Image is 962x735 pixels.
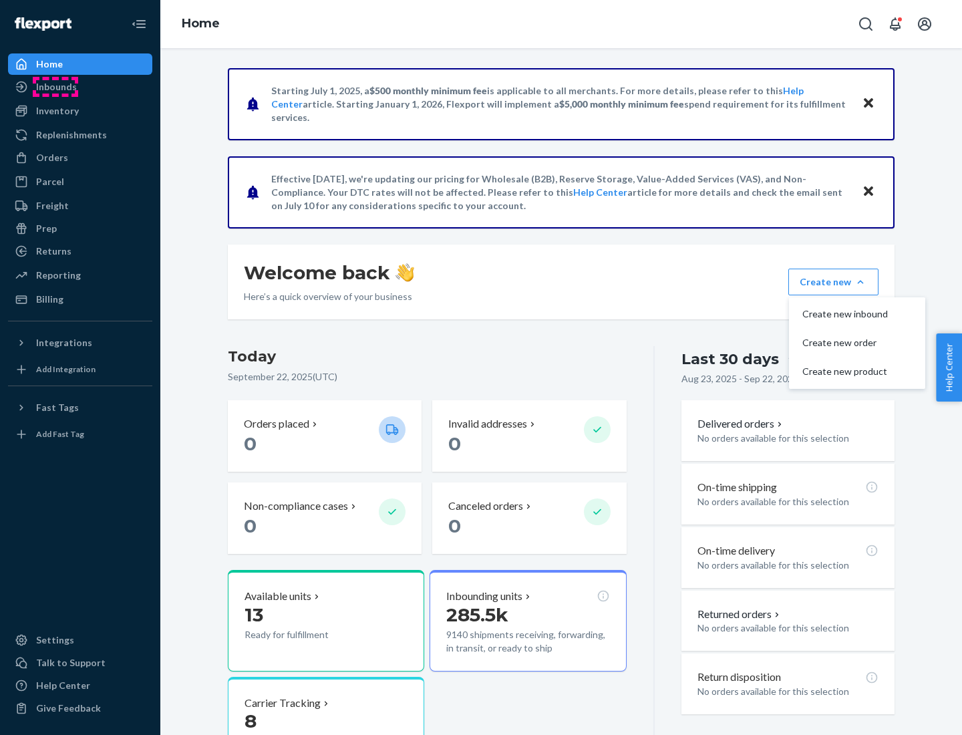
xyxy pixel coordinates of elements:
[36,57,63,71] div: Home
[448,416,527,432] p: Invalid addresses
[244,290,414,303] p: Here’s a quick overview of your business
[36,104,79,118] div: Inventory
[36,222,57,235] div: Prep
[860,94,877,114] button: Close
[245,628,368,641] p: Ready for fulfillment
[8,289,152,310] a: Billing
[8,53,152,75] a: Home
[36,128,107,142] div: Replenishments
[228,370,627,384] p: September 22, 2025 ( UTC )
[697,495,878,508] p: No orders available for this selection
[446,589,522,604] p: Inbounding units
[36,656,106,670] div: Talk to Support
[244,514,257,537] span: 0
[8,195,152,216] a: Freight
[697,621,878,635] p: No orders available for this selection
[697,480,777,495] p: On-time shipping
[36,175,64,188] div: Parcel
[182,16,220,31] a: Home
[8,218,152,239] a: Prep
[8,100,152,122] a: Inventory
[911,11,938,37] button: Open account menu
[126,11,152,37] button: Close Navigation
[369,85,487,96] span: $500 monthly minimum fee
[860,182,877,202] button: Close
[8,359,152,380] a: Add Integration
[852,11,879,37] button: Open Search Box
[8,652,152,674] a: Talk to Support
[882,11,909,37] button: Open notifications
[8,241,152,262] a: Returns
[697,559,878,572] p: No orders available for this selection
[245,710,257,732] span: 8
[36,245,71,258] div: Returns
[8,124,152,146] a: Replenishments
[788,269,878,295] button: Create newCreate new inboundCreate new orderCreate new product
[245,589,311,604] p: Available units
[244,261,414,285] h1: Welcome back
[432,400,626,472] button: Invalid addresses 0
[446,603,508,626] span: 285.5k
[697,607,782,622] button: Returned orders
[36,293,63,306] div: Billing
[244,416,309,432] p: Orders placed
[228,400,422,472] button: Orders placed 0
[8,629,152,651] a: Settings
[8,171,152,192] a: Parcel
[446,628,609,655] p: 9140 shipments receiving, forwarding, in transit, or ready to ship
[36,269,81,282] div: Reporting
[271,172,849,212] p: Effective [DATE], we're updating our pricing for Wholesale (B2B), Reserve Storage, Value-Added Se...
[8,675,152,696] a: Help Center
[36,80,77,94] div: Inbounds
[8,424,152,445] a: Add Fast Tag
[8,265,152,286] a: Reporting
[36,702,101,715] div: Give Feedback
[8,332,152,353] button: Integrations
[228,346,627,367] h3: Today
[171,5,230,43] ol: breadcrumbs
[802,367,888,376] span: Create new product
[8,698,152,719] button: Give Feedback
[36,363,96,375] div: Add Integration
[448,432,461,455] span: 0
[697,432,878,445] p: No orders available for this selection
[792,300,923,329] button: Create new inbound
[245,696,321,711] p: Carrier Tracking
[8,76,152,98] a: Inbounds
[245,603,263,626] span: 13
[448,514,461,537] span: 0
[36,633,74,647] div: Settings
[697,416,785,432] button: Delivered orders
[697,685,878,698] p: No orders available for this selection
[936,333,962,402] button: Help Center
[681,349,779,370] div: Last 30 days
[15,17,71,31] img: Flexport logo
[36,151,68,164] div: Orders
[36,401,79,414] div: Fast Tags
[697,670,781,685] p: Return disposition
[681,372,823,386] p: Aug 23, 2025 - Sep 22, 2025 ( UTC )
[430,570,626,672] button: Inbounding units285.5k9140 shipments receiving, forwarding, in transit, or ready to ship
[244,498,348,514] p: Non-compliance cases
[36,336,92,349] div: Integrations
[573,186,627,198] a: Help Center
[8,147,152,168] a: Orders
[36,199,69,212] div: Freight
[36,679,90,692] div: Help Center
[432,482,626,554] button: Canceled orders 0
[228,570,424,672] button: Available units13Ready for fulfillment
[271,84,849,124] p: Starting July 1, 2025, a is applicable to all merchants. For more details, please refer to this a...
[228,482,422,554] button: Non-compliance cases 0
[792,357,923,386] button: Create new product
[792,329,923,357] button: Create new order
[8,397,152,418] button: Fast Tags
[802,309,888,319] span: Create new inbound
[559,98,684,110] span: $5,000 monthly minimum fee
[448,498,523,514] p: Canceled orders
[697,543,775,559] p: On-time delivery
[244,432,257,455] span: 0
[802,338,888,347] span: Create new order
